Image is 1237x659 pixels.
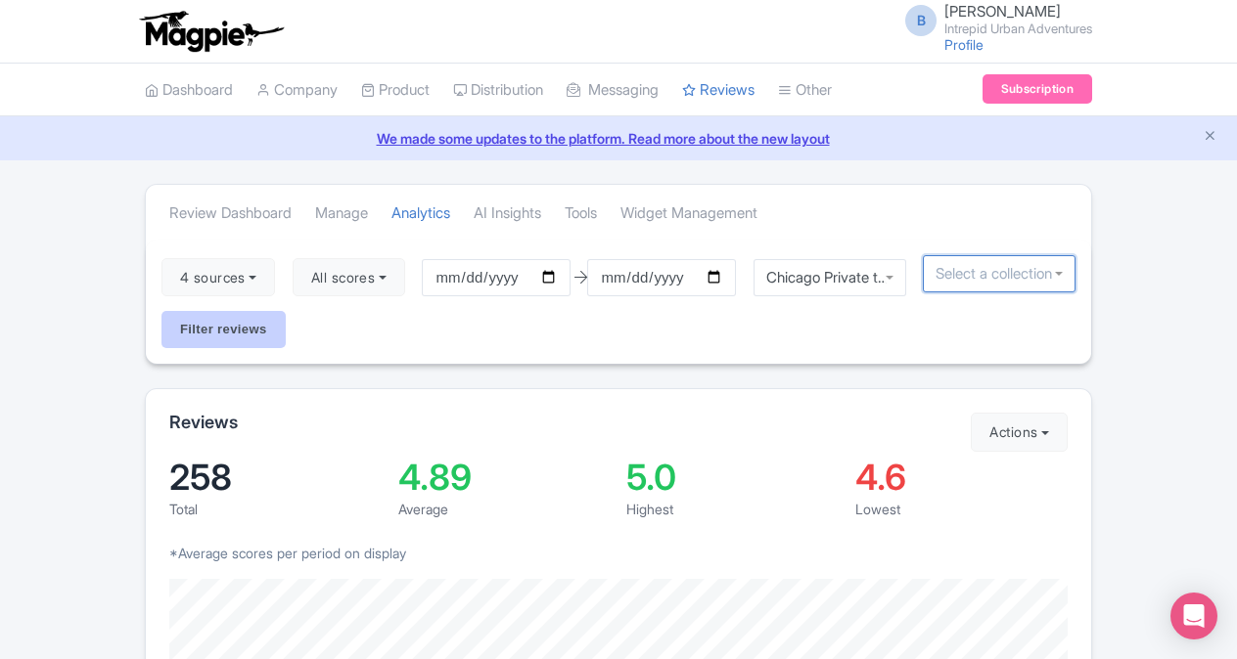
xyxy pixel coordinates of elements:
[766,269,893,286] div: Chicago Private tour
[936,265,1063,283] input: Select a collection
[905,5,937,36] span: B
[169,499,383,519] div: Total
[169,543,1068,563] p: *Average scores per period on display
[944,2,1061,21] span: [PERSON_NAME]
[944,22,1092,35] small: Intrepid Urban Adventures
[855,499,1069,519] div: Lowest
[567,64,659,117] a: Messaging
[855,460,1069,495] div: 4.6
[361,64,430,117] a: Product
[944,36,984,53] a: Profile
[169,460,383,495] div: 258
[293,258,405,297] button: All scores
[161,311,286,348] input: Filter reviews
[391,187,450,241] a: Analytics
[682,64,755,117] a: Reviews
[626,499,840,519] div: Highest
[778,64,832,117] a: Other
[474,187,541,241] a: AI Insights
[161,258,275,297] button: 4 sources
[453,64,543,117] a: Distribution
[565,187,597,241] a: Tools
[145,64,233,117] a: Dashboard
[398,499,612,519] div: Average
[135,10,287,53] img: logo-ab69f6fb50320c5b225c76a69d11143b.png
[398,460,612,495] div: 4.89
[169,187,292,241] a: Review Dashboard
[983,74,1092,104] a: Subscription
[1170,593,1217,639] div: Open Intercom Messenger
[315,187,368,241] a: Manage
[256,64,338,117] a: Company
[620,187,757,241] a: Widget Management
[169,413,238,432] h2: Reviews
[12,128,1225,149] a: We made some updates to the platform. Read more about the new layout
[893,4,1092,35] a: B [PERSON_NAME] Intrepid Urban Adventures
[1203,126,1217,149] button: Close announcement
[971,413,1068,452] button: Actions
[626,460,840,495] div: 5.0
